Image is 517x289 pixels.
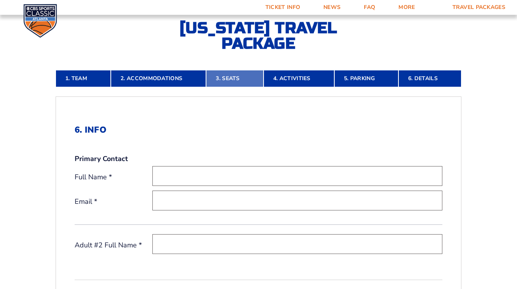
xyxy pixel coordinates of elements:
[56,70,111,87] a: 1. Team
[23,4,57,38] img: CBS Sports Classic
[334,70,398,87] a: 5. Parking
[75,240,152,250] label: Adult #2 Full Name *
[264,70,334,87] a: 4. Activities
[111,70,206,87] a: 2. Accommodations
[75,125,442,135] h2: 6. Info
[206,70,263,87] a: 3. Seats
[75,197,152,207] label: Email *
[75,172,152,182] label: Full Name *
[173,20,344,51] h2: [US_STATE] Travel Package
[75,154,128,164] strong: Primary Contact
